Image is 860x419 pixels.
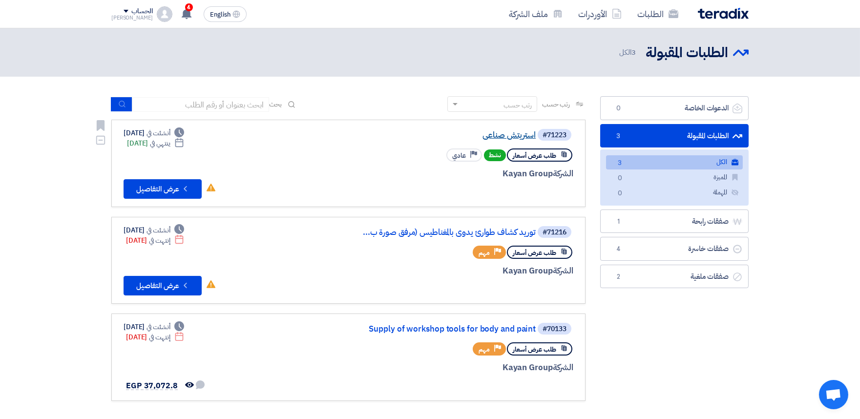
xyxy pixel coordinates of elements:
span: نشط [484,149,506,161]
span: 2 [612,272,624,282]
div: Kayan Group [338,168,573,180]
div: [DATE] [124,225,184,235]
a: صفقات خاسرة4 [600,237,749,261]
span: الشركة [553,168,574,180]
span: 3 [614,158,626,168]
a: الكل [606,155,743,169]
button: عرض التفاصيل [124,276,202,295]
span: 0 [614,189,626,199]
span: English [210,11,231,18]
a: الطلبات المقبولة3 [600,124,749,148]
div: [DATE] [126,235,184,246]
span: 4 [185,3,193,11]
a: توريد كشاف طوارئ يدوى بالمغناطيس (مرفق صورة ب... [340,228,536,237]
span: أنشئت في [147,225,170,235]
span: طلب عرض أسعار [513,151,556,160]
span: الكل [619,47,638,58]
span: أنشئت في [147,322,170,332]
img: Teradix logo [698,8,749,19]
span: 1 [612,217,624,227]
span: 0 [614,173,626,184]
div: [DATE] [124,322,184,332]
a: المهملة [606,186,743,200]
span: الشركة [553,361,574,374]
span: طلب عرض أسعار [513,345,556,354]
a: صفقات رابحة1 [600,209,749,233]
span: 3 [612,131,624,141]
span: طلب عرض أسعار [513,248,556,257]
span: ينتهي في [150,138,170,148]
button: English [204,6,247,22]
h2: الطلبات المقبولة [646,43,728,63]
input: ابحث بعنوان أو رقم الطلب [132,97,269,112]
div: [PERSON_NAME] [111,15,153,21]
a: صفقات ملغية2 [600,265,749,289]
div: #71223 [543,132,566,139]
span: 0 [612,104,624,113]
div: [DATE] [126,332,184,342]
div: الحساب [131,7,152,16]
span: رتب حسب [542,99,570,109]
span: أنشئت في [147,128,170,138]
a: ملف الشركة [501,2,570,25]
span: مهم [479,248,490,257]
div: Kayan Group [338,265,573,277]
span: إنتهت في [149,332,170,342]
a: الطلبات [629,2,686,25]
span: EGP 37,072.8 [126,380,178,392]
div: رتب حسب [503,100,532,110]
img: profile_test.png [157,6,172,22]
div: [DATE] [124,128,184,138]
div: #71216 [543,229,566,236]
a: استريتش صناعى [340,131,536,140]
span: بحث [269,99,282,109]
button: عرض التفاصيل [124,179,202,199]
span: الشركة [553,265,574,277]
span: مهم [479,345,490,354]
a: الدعوات الخاصة0 [600,96,749,120]
a: Open chat [819,380,848,409]
div: #70133 [543,326,566,333]
a: Supply of workshop tools for body and paint [340,325,536,334]
div: [DATE] [127,138,184,148]
a: المميزة [606,170,743,185]
span: إنتهت في [149,235,170,246]
div: Kayan Group [338,361,573,374]
span: عادي [452,151,466,160]
a: الأوردرات [570,2,629,25]
span: 4 [612,244,624,254]
span: 3 [631,47,636,58]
